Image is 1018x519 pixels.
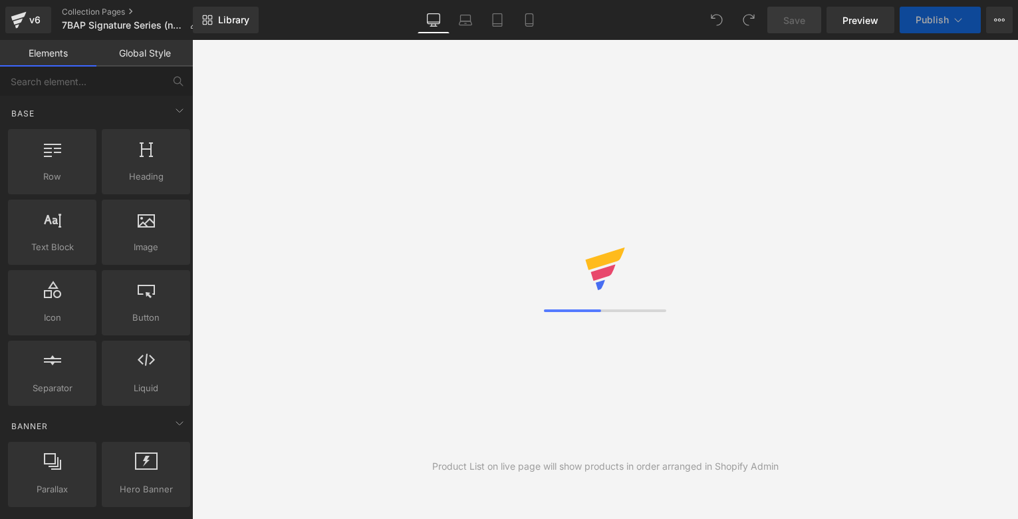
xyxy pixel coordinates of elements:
span: 7BAP Signature Series (new) [62,20,184,31]
span: Preview [842,13,878,27]
button: Redo [735,7,762,33]
button: Undo [703,7,730,33]
a: Mobile [513,7,545,33]
span: Hero Banner [106,482,186,496]
span: Image [106,240,186,254]
span: Banner [10,420,49,432]
span: Button [106,311,186,325]
span: Heading [106,170,186,184]
div: Product List on live page will show products in order arranged in Shopify Admin [432,459,779,474]
span: Icon [12,311,92,325]
span: Parallax [12,482,92,496]
div: v6 [27,11,43,29]
span: Liquid [106,381,186,395]
a: Collection Pages [62,7,209,17]
button: More [986,7,1013,33]
a: Preview [827,7,894,33]
span: Library [218,14,249,26]
a: v6 [5,7,51,33]
a: Global Style [96,40,193,67]
button: Publish [900,7,981,33]
a: New Library [193,7,259,33]
a: Laptop [449,7,481,33]
span: Separator [12,381,92,395]
a: Tablet [481,7,513,33]
span: Publish [916,15,949,25]
a: Desktop [418,7,449,33]
span: Row [12,170,92,184]
span: Save [783,13,805,27]
span: Text Block [12,240,92,254]
span: Base [10,107,36,120]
